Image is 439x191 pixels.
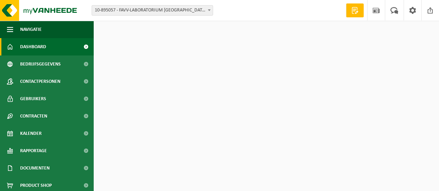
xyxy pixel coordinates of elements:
span: Dashboard [20,38,46,55]
span: 10-895057 - FAVV-LABORATORIUM GENTBRUGGE - GENTBRUGGE [92,5,213,16]
span: 10-895057 - FAVV-LABORATORIUM GENTBRUGGE - GENTBRUGGE [92,6,213,15]
span: Contracten [20,107,47,125]
span: Kalender [20,125,42,142]
span: Contactpersonen [20,73,60,90]
span: Bedrijfsgegevens [20,55,61,73]
span: Navigatie [20,21,42,38]
span: Documenten [20,159,50,177]
span: Gebruikers [20,90,46,107]
span: Rapportage [20,142,47,159]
